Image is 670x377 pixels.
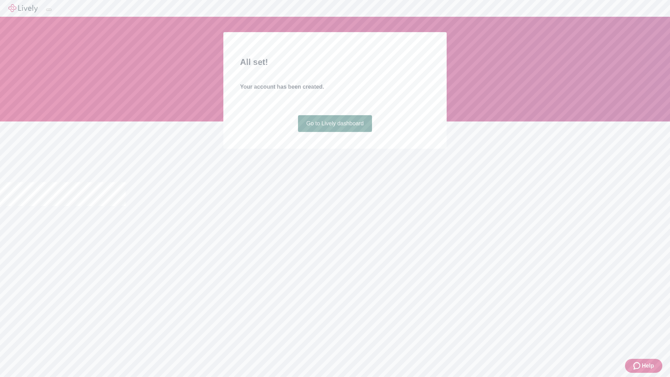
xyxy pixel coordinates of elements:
[633,362,642,370] svg: Zendesk support icon
[240,83,430,91] h4: Your account has been created.
[8,4,38,13] img: Lively
[642,362,654,370] span: Help
[46,9,52,11] button: Log out
[625,359,662,373] button: Zendesk support iconHelp
[298,115,372,132] a: Go to Lively dashboard
[240,56,430,68] h2: All set!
